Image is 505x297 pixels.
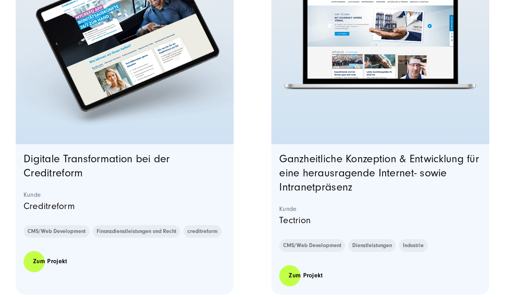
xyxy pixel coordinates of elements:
[279,153,479,193] a: Ganzheitliche Konzeption & Entwicklung für eine herausragende Internet- sowie Intranetpräsenz
[24,199,226,214] p: Creditreform
[183,225,221,238] a: creditreform
[24,191,226,199] strong: Kunde
[24,250,77,273] a: Zum Projekt
[24,153,170,179] a: Digitale Transformation bei der Creditreform
[279,213,481,228] p: Tectrion
[399,239,428,252] a: Industrie
[279,205,481,213] strong: Kunde
[24,225,90,238] a: CMS/Web Development
[279,239,345,252] a: CMS/Web Development
[93,225,180,238] a: Finanzdienstleistungen und Recht
[348,239,396,252] a: Dienstleistungen
[279,264,333,287] a: Zum Projekt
